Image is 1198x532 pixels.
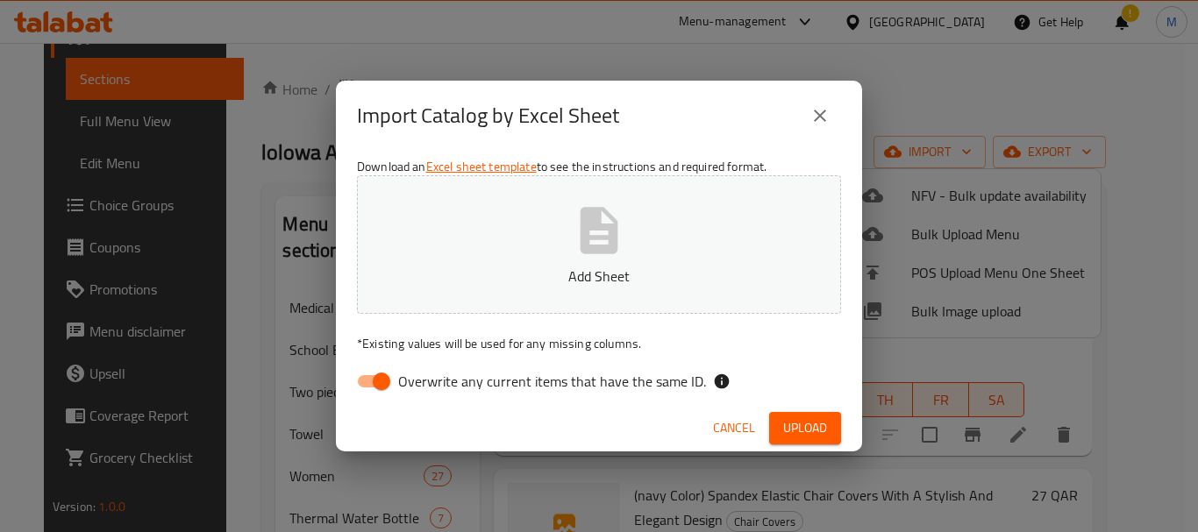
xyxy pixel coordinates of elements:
[357,102,619,130] h2: Import Catalog by Excel Sheet
[398,371,706,392] span: Overwrite any current items that have the same ID.
[426,155,537,178] a: Excel sheet template
[713,372,731,390] svg: If the overwrite option isn't selected, then the items that match an existing ID will be ignored ...
[783,417,827,439] span: Upload
[357,175,841,314] button: Add Sheet
[706,412,762,444] button: Cancel
[384,266,814,287] p: Add Sheet
[357,335,841,352] p: Existing values will be used for any missing columns.
[769,412,841,444] button: Upload
[713,417,755,439] span: Cancel
[799,95,841,137] button: close
[336,151,862,405] div: Download an to see the instructions and required format.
